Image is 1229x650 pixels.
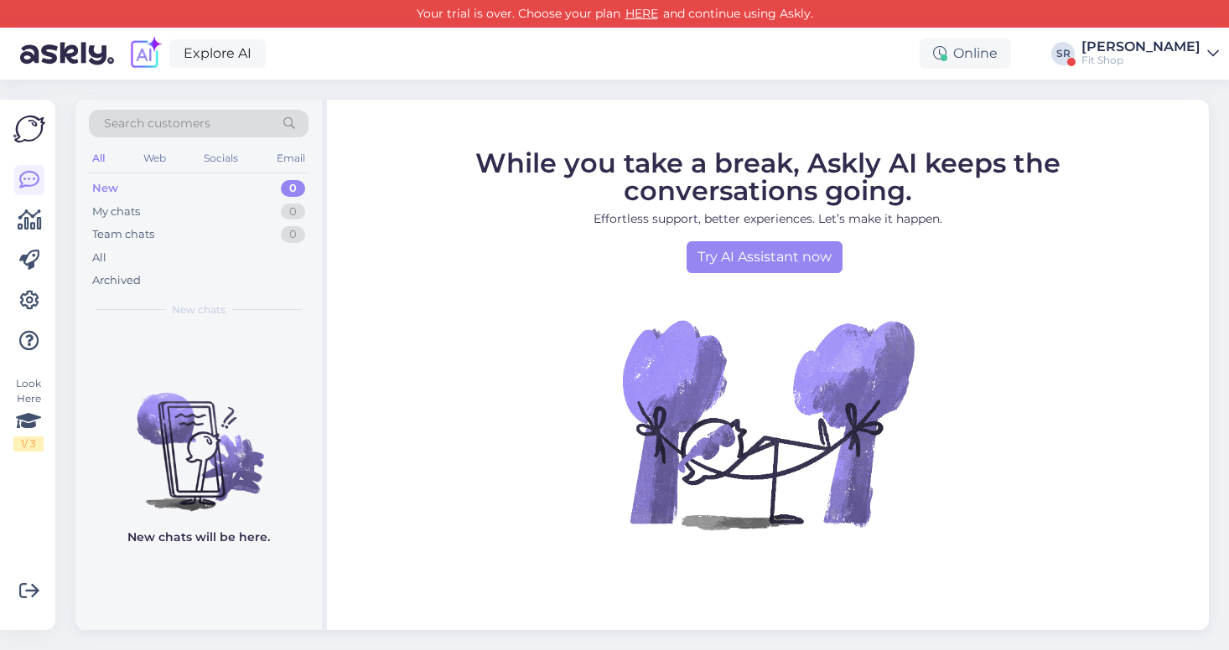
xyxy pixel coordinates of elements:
a: [PERSON_NAME]Fit Shop [1081,40,1219,67]
a: HERE [620,6,663,21]
div: 0 [281,226,305,243]
div: 1 / 3 [13,436,44,451]
div: Web [140,147,169,169]
span: While you take a break, Askly AI keeps the conversations going. [475,147,1060,207]
div: Look Here [13,376,44,451]
span: New chats [172,302,226,317]
img: No chats [75,363,322,513]
div: Online [920,39,1011,69]
a: Try AI Assistant now [687,241,843,273]
div: 0 [281,204,305,220]
img: Askly Logo [13,113,45,145]
div: Archived [92,272,141,289]
div: New [92,180,118,197]
a: Explore AI [169,39,266,68]
div: All [89,147,108,169]
div: Team chats [92,226,154,243]
img: explore-ai [127,36,163,71]
div: Email [273,147,309,169]
p: Effortless support, better experiences. Let’s make it happen. [399,210,1137,228]
span: Search customers [104,115,210,132]
div: Fit Shop [1081,54,1200,67]
p: New chats will be here. [127,529,270,546]
div: 0 [281,180,305,197]
div: [PERSON_NAME] [1081,40,1200,54]
div: My chats [92,204,140,220]
div: SR [1051,42,1075,65]
img: No Chat active [617,273,919,575]
div: Socials [200,147,241,169]
div: All [92,250,106,266]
